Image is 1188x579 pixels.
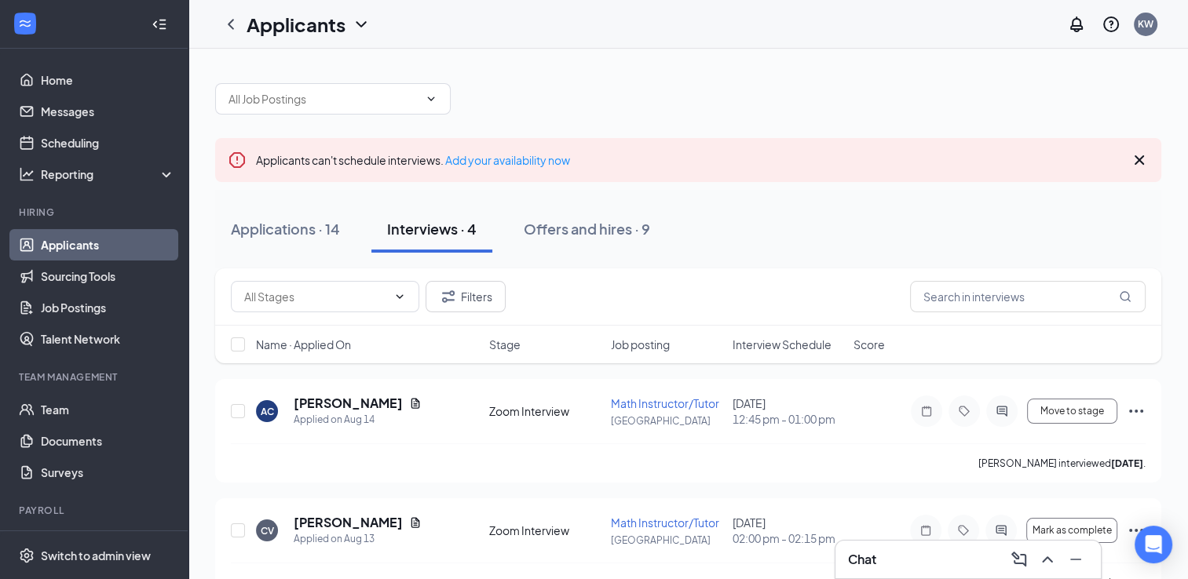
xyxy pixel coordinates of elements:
div: Applied on Aug 14 [294,412,422,428]
span: Math Instructor/Tutor [611,515,719,530]
div: Zoom Interview [489,403,601,419]
svg: ActiveChat [992,405,1011,417]
a: Documents [41,425,175,457]
button: Minimize [1063,547,1088,572]
span: Interview Schedule [732,337,831,352]
div: Switch to admin view [41,548,151,563]
svg: MagnifyingGlass [1119,290,1131,303]
span: Move to stage [1040,406,1104,417]
div: Interviews · 4 [387,219,477,239]
svg: ActiveChat [992,524,1011,537]
svg: Filter [439,287,458,306]
h1: Applicants [247,11,345,38]
svg: Cross [1130,151,1149,169]
svg: Tag [954,524,973,537]
a: Payroll [41,527,175,559]
span: 12:45 pm - 01:00 pm [732,411,844,427]
input: All Stages [244,288,387,305]
a: Home [41,64,175,96]
span: Mark as complete [1033,525,1112,536]
div: Zoom Interview [489,523,601,538]
a: Applicants [41,229,175,260]
span: Stage [489,337,521,352]
svg: QuestionInfo [1102,15,1120,34]
h5: [PERSON_NAME] [294,514,403,531]
a: Team [41,394,175,425]
svg: Document [409,516,422,529]
a: Sourcing Tools [41,260,175,292]
a: Surveys [41,457,175,488]
svg: Notifications [1067,15,1086,34]
div: Applied on Aug 13 [294,531,422,547]
p: [GEOGRAPHIC_DATA] [611,533,723,547]
a: Scheduling [41,127,175,158]
a: Job Postings [41,292,175,323]
h3: Chat [848,551,876,568]
div: AC [261,405,274,418]
a: Talent Network [41,323,175,355]
div: Team Management [19,370,172,384]
svg: ChevronDown [393,290,406,303]
button: Mark as complete [1026,518,1117,543]
input: Search in interviews [910,281,1146,312]
div: Open Intercom Messenger [1135,526,1172,563]
button: Filter Filters [426,281,506,312]
div: Offers and hires · 9 [524,219,650,239]
button: ChevronUp [1035,547,1060,572]
b: [DATE] [1111,457,1143,469]
div: [DATE] [732,515,844,546]
svg: Minimize [1066,550,1085,569]
div: [DATE] [732,395,844,427]
svg: Document [409,397,422,410]
svg: Ellipses [1127,521,1146,540]
span: Applicants can't schedule interviews. [256,153,570,167]
span: Math Instructor/Tutor [611,396,719,410]
span: Score [854,337,885,352]
svg: ChevronLeft [221,15,240,34]
p: [PERSON_NAME] interviewed . [978,457,1146,470]
svg: ComposeMessage [1010,550,1029,569]
span: Job posting [611,337,670,352]
div: Applications · 14 [231,219,340,239]
svg: Note [917,405,936,417]
svg: Ellipses [1127,402,1146,421]
svg: Analysis [19,166,35,182]
svg: WorkstreamLogo [17,16,33,31]
a: Messages [41,96,175,127]
svg: Error [228,151,247,169]
svg: Collapse [152,16,167,32]
svg: Settings [19,548,35,563]
h5: [PERSON_NAME] [294,395,403,412]
span: 02:00 pm - 02:15 pm [732,530,844,546]
button: Move to stage [1027,399,1117,424]
svg: Note [916,524,935,537]
svg: ChevronUp [1038,550,1057,569]
div: KW [1138,17,1153,31]
div: CV [261,524,274,537]
p: [GEOGRAPHIC_DATA] [611,414,723,428]
div: Payroll [19,504,172,517]
div: Hiring [19,206,172,219]
button: ComposeMessage [1007,547,1032,572]
svg: ChevronDown [352,15,371,34]
span: Name · Applied On [256,337,351,352]
div: Reporting [41,166,176,182]
svg: Tag [955,405,974,417]
svg: ChevronDown [425,93,437,105]
input: All Job Postings [228,90,419,107]
a: Add your availability now [445,153,570,167]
